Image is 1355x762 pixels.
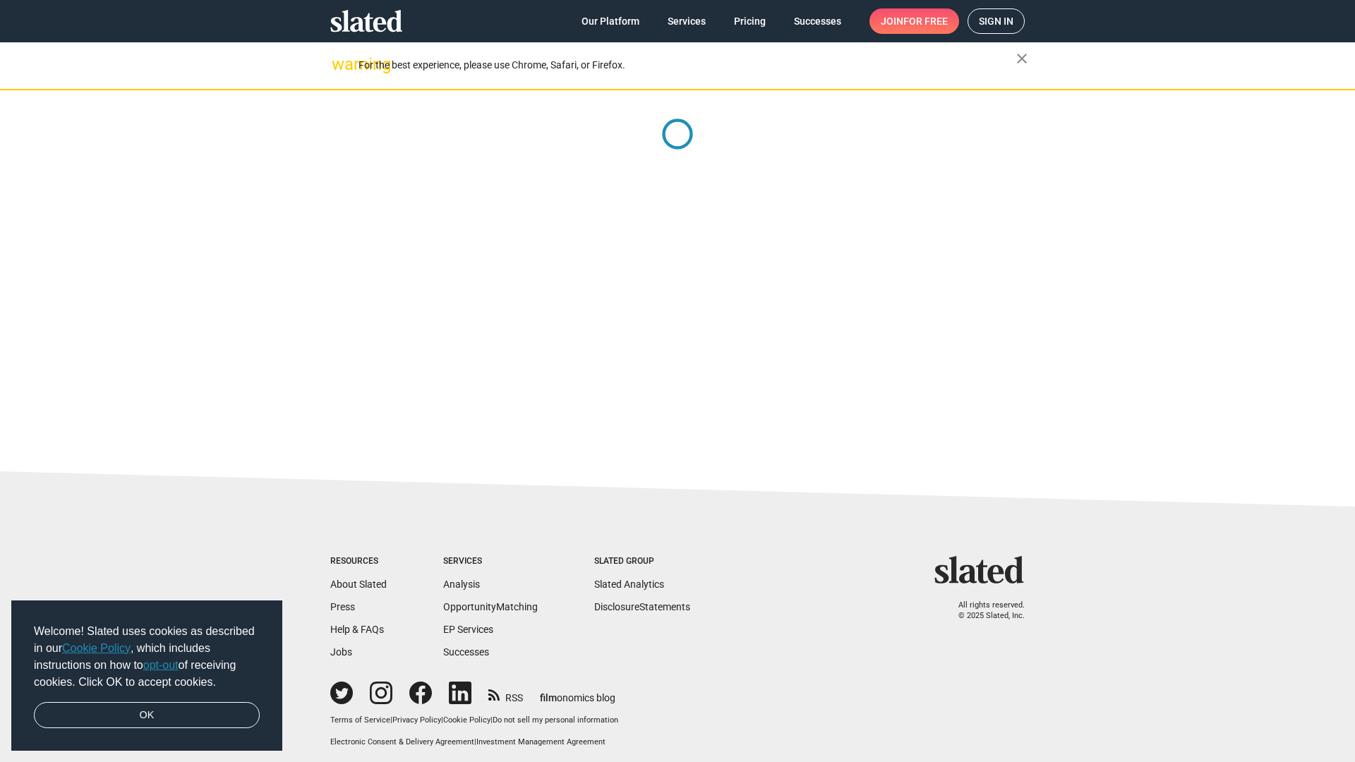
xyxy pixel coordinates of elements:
[474,737,476,746] span: |
[488,683,523,705] a: RSS
[443,715,490,725] a: Cookie Policy
[979,9,1013,33] span: Sign in
[390,715,392,725] span: |
[330,579,387,590] a: About Slated
[330,624,384,635] a: Help & FAQs
[668,8,706,34] span: Services
[594,556,690,567] div: Slated Group
[540,692,557,703] span: film
[443,646,489,658] a: Successes
[443,556,538,567] div: Services
[34,623,260,691] span: Welcome! Slated uses cookies as described in our , which includes instructions on how to of recei...
[332,56,349,73] mat-icon: warning
[656,8,717,34] a: Services
[734,8,766,34] span: Pricing
[944,600,1025,621] p: All rights reserved. © 2025 Slated, Inc.
[330,737,474,746] a: Electronic Consent & Delivery Agreement
[1013,50,1030,67] mat-icon: close
[330,646,352,658] a: Jobs
[723,8,777,34] a: Pricing
[443,624,493,635] a: EP Services
[34,702,260,729] a: dismiss cookie message
[392,715,441,725] a: Privacy Policy
[11,600,282,751] div: cookieconsent
[476,737,606,746] a: Investment Management Agreement
[869,8,959,34] a: Joinfor free
[493,715,618,726] button: Do not sell my personal information
[881,8,948,34] span: Join
[62,642,131,654] a: Cookie Policy
[968,8,1025,34] a: Sign in
[443,579,480,590] a: Analysis
[540,680,615,705] a: filmonomics blog
[359,56,1016,75] div: For the best experience, please use Chrome, Safari, or Firefox.
[582,8,639,34] span: Our Platform
[330,715,390,725] a: Terms of Service
[330,601,355,612] a: Press
[594,601,690,612] a: DisclosureStatements
[443,601,538,612] a: OpportunityMatching
[490,715,493,725] span: |
[570,8,651,34] a: Our Platform
[903,8,948,34] span: for free
[594,579,664,590] a: Slated Analytics
[441,715,443,725] span: |
[143,659,179,671] a: opt-out
[794,8,841,34] span: Successes
[330,556,387,567] div: Resources
[783,8,853,34] a: Successes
